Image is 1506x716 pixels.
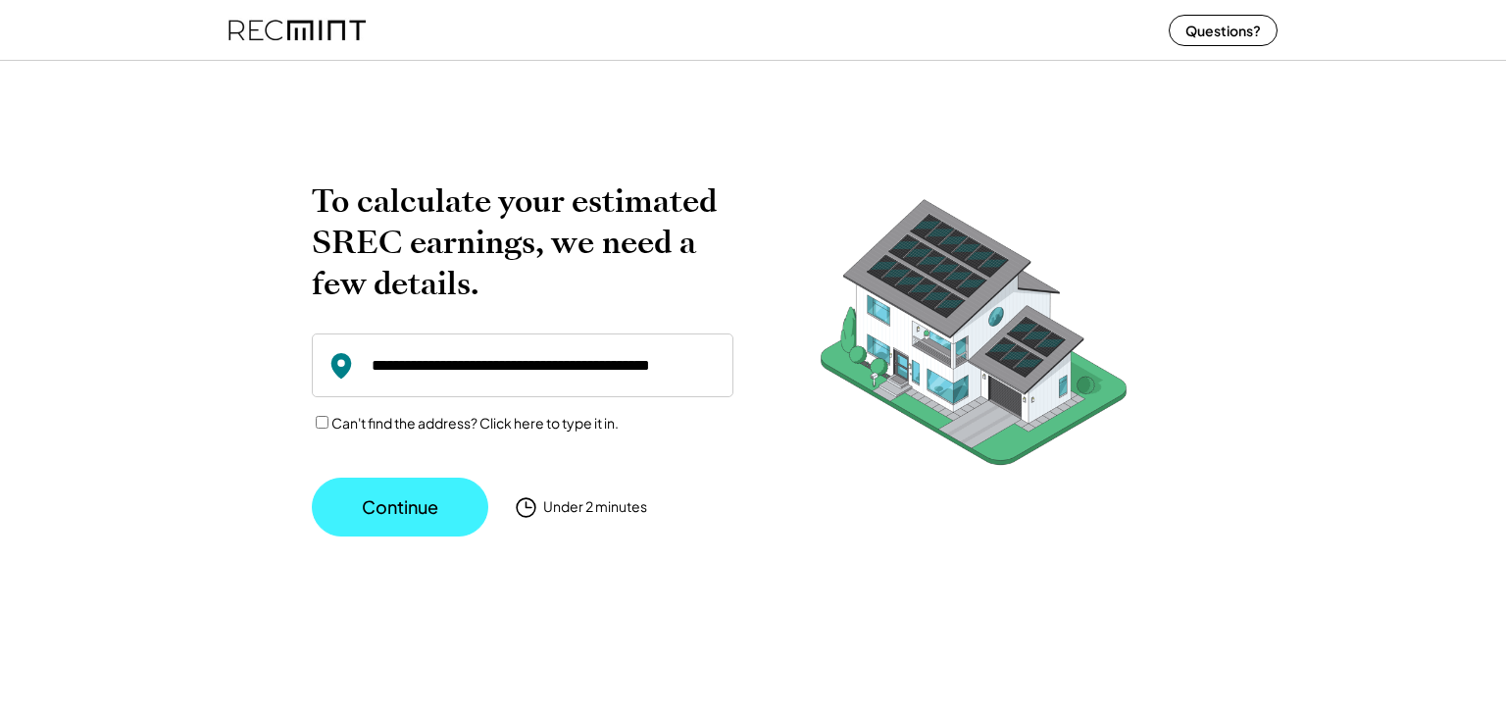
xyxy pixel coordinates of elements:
button: Questions? [1169,15,1278,46]
img: recmint-logotype%403x%20%281%29.jpeg [228,4,366,56]
label: Can't find the address? Click here to type it in. [331,414,619,432]
h2: To calculate your estimated SREC earnings, we need a few details. [312,180,733,304]
div: Under 2 minutes [543,497,647,517]
button: Continue [312,478,488,537]
img: RecMintArtboard%207.png [782,180,1165,495]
